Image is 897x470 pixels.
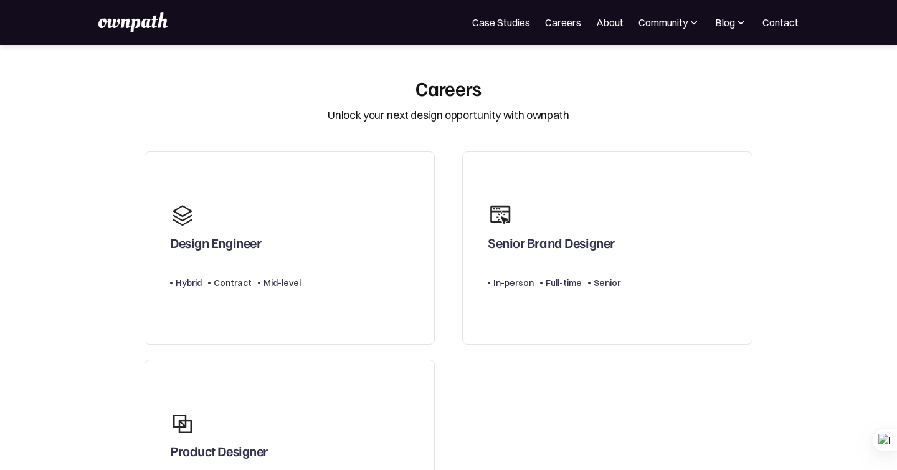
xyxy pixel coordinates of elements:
div: In-person [493,276,534,290]
div: Unlock your next design opportunity with ownpath [328,107,569,123]
div: Blog [715,15,735,30]
a: Design EngineerHybridContractMid-level [145,151,435,345]
div: Community [638,15,688,30]
a: Case Studies [472,15,530,30]
a: About [596,15,624,30]
div: Hybrid [176,276,202,290]
a: Senior Brand DesignerIn-personFull-timeSenior [462,151,752,345]
div: Full-time [546,276,582,290]
div: Product Designer [170,443,268,465]
div: Senior Brand Designer [488,234,615,257]
div: Design Engineer [170,234,261,257]
div: Senior [594,276,620,290]
div: Careers [415,76,482,100]
a: Contact [762,15,799,30]
a: Careers [545,15,581,30]
div: Contract [214,276,252,290]
div: Mid-level [263,276,301,290]
div: Community [638,15,700,30]
div: Blog [715,15,747,30]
